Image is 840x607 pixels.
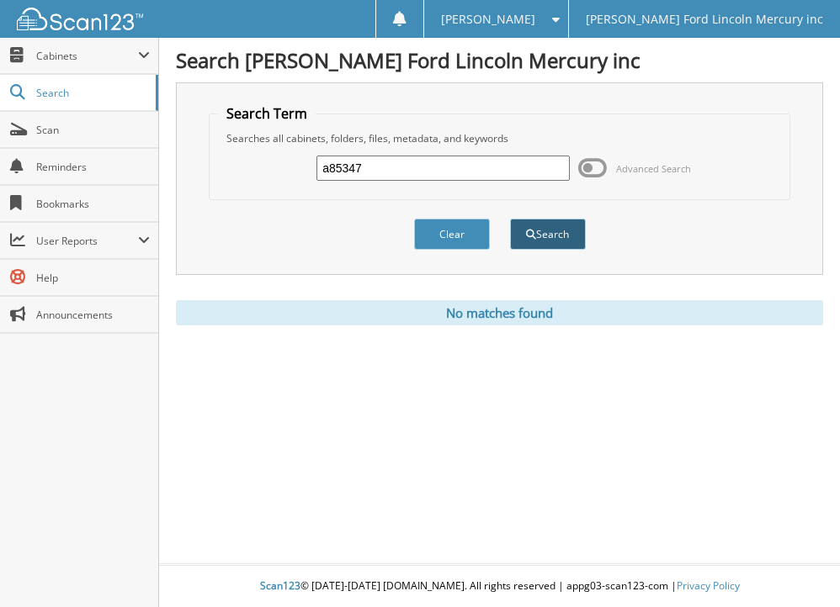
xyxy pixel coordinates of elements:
div: No matches found [176,300,823,325]
button: Clear [414,219,490,250]
legend: Search Term [218,104,316,123]
span: Cabinets [36,49,138,63]
span: Bookmarks [36,197,150,211]
span: Advanced Search [616,162,691,175]
span: [PERSON_NAME] Ford Lincoln Mercury inc [586,14,823,24]
span: Reminders [36,160,150,174]
span: Scan [36,123,150,137]
span: User Reports [36,234,138,248]
span: Help [36,271,150,285]
span: Announcements [36,308,150,322]
span: Search [36,86,147,100]
a: Privacy Policy [677,578,740,593]
div: Searches all cabinets, folders, files, metadata, and keywords [218,131,780,145]
img: scan123-logo-white.svg [17,8,143,30]
h1: Search [PERSON_NAME] Ford Lincoln Mercury inc [176,46,823,74]
button: Search [510,219,586,250]
div: © [DATE]-[DATE] [DOMAIN_NAME]. All rights reserved | appg03-scan123-com | [159,566,840,607]
span: [PERSON_NAME] [441,14,535,24]
iframe: Chat Widget [756,526,840,607]
span: Scan123 [260,578,300,593]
